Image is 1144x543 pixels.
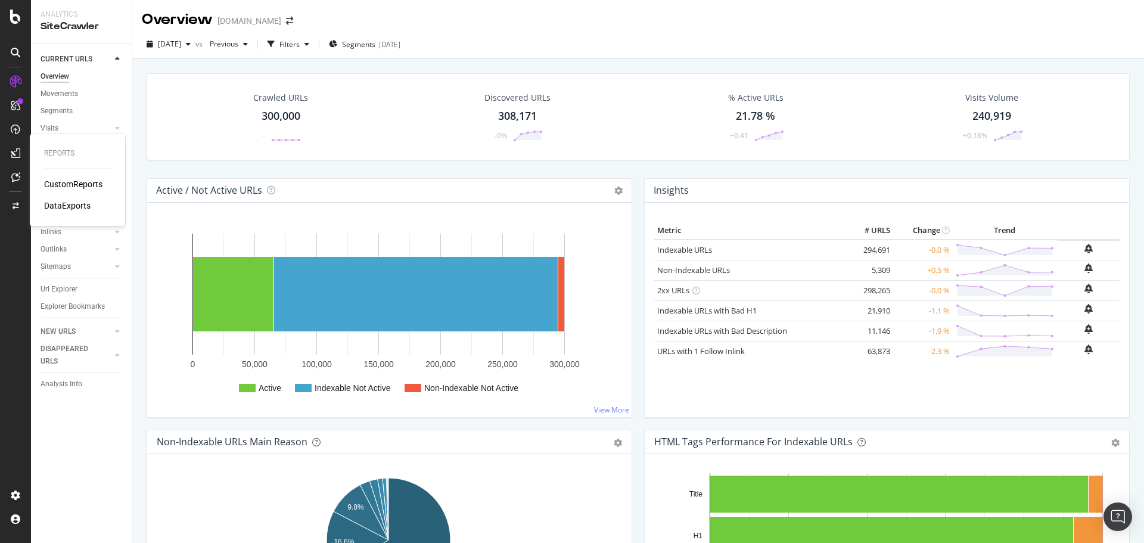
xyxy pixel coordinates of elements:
[893,321,953,341] td: -1.9 %
[44,148,111,159] div: Reports
[41,283,77,296] div: Url Explorer
[342,39,375,49] span: Segments
[1084,263,1093,273] div: bell-plus
[845,321,893,341] td: 11,146
[893,260,953,280] td: +0.5 %
[41,105,73,117] div: Segments
[286,17,293,25] div: arrow-right-arrow-left
[1111,439,1120,447] div: gear
[689,490,703,498] text: Title
[845,260,893,280] td: 5,309
[41,20,122,33] div: SiteCrawler
[41,70,69,83] div: Overview
[654,182,689,198] h4: Insights
[191,359,195,369] text: 0
[487,359,518,369] text: 250,000
[301,359,332,369] text: 100,000
[41,226,111,238] a: Inlinks
[549,359,580,369] text: 300,000
[263,35,314,54] button: Filters
[594,405,629,415] a: View More
[41,53,92,66] div: CURRENT URLS
[845,222,893,240] th: # URLS
[363,359,394,369] text: 150,000
[347,503,364,511] text: 9.8%
[893,300,953,321] td: -1.1 %
[614,439,622,447] div: gear
[736,108,775,124] div: 21.78 %
[1084,244,1093,253] div: bell-plus
[41,283,123,296] a: Url Explorer
[158,39,181,49] span: 2025 Aug. 30th
[953,222,1057,240] th: Trend
[495,131,507,141] div: -0%
[41,243,111,256] a: Outlinks
[657,285,689,296] a: 2xx URLs
[41,260,71,273] div: Sitemaps
[41,343,101,368] div: DISAPPEARED URLS
[893,341,953,361] td: -2.3 %
[242,359,268,369] text: 50,000
[657,325,787,336] a: Indexable URLs with Bad Description
[845,341,893,361] td: 63,873
[41,10,122,20] div: Analytics
[156,182,262,198] h4: Active / Not Active URLs
[263,131,265,141] div: -
[205,35,253,54] button: Previous
[1103,502,1132,531] div: Open Intercom Messenger
[484,92,551,104] div: Discovered URLs
[965,92,1018,104] div: Visits Volume
[845,240,893,260] td: 294,691
[157,222,622,408] svg: A chart.
[41,300,105,313] div: Explorer Bookmarks
[963,131,987,141] div: +0.18%
[41,88,78,100] div: Movements
[654,222,845,240] th: Metric
[730,131,748,141] div: +0.41
[157,436,307,448] div: Non-Indexable URLs Main Reason
[142,35,195,54] button: [DATE]
[44,200,91,212] a: DataExports
[654,436,853,448] div: HTML Tags Performance for Indexable URLs
[657,305,757,316] a: Indexable URLs with Bad H1
[728,92,784,104] div: % Active URLs
[41,243,67,256] div: Outlinks
[845,300,893,321] td: 21,910
[41,226,61,238] div: Inlinks
[845,280,893,300] td: 298,265
[259,383,281,393] text: Active
[217,15,281,27] div: [DOMAIN_NAME]
[315,383,391,393] text: Indexable Not Active
[893,222,953,240] th: Change
[262,108,300,124] div: 300,000
[41,122,58,135] div: Visits
[893,280,953,300] td: -0.0 %
[41,88,123,100] a: Movements
[41,300,123,313] a: Explorer Bookmarks
[893,240,953,260] td: -0.0 %
[1084,324,1093,334] div: bell-plus
[279,39,300,49] div: Filters
[657,265,730,275] a: Non-Indexable URLs
[142,10,213,30] div: Overview
[498,108,537,124] div: 308,171
[1084,304,1093,314] div: bell-plus
[694,532,703,540] text: H1
[41,70,123,83] a: Overview
[253,92,308,104] div: Crawled URLs
[379,39,400,49] div: [DATE]
[41,53,111,66] a: CURRENT URLS
[425,359,456,369] text: 200,000
[44,178,102,190] div: CustomReports
[657,346,745,356] a: URLs with 1 Follow Inlink
[195,39,205,49] span: vs
[41,343,111,368] a: DISAPPEARED URLS
[324,35,405,54] button: Segments[DATE]
[614,187,623,195] i: Options
[41,378,123,390] a: Analysis Info
[41,378,82,390] div: Analysis Info
[41,122,111,135] a: Visits
[41,105,123,117] a: Segments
